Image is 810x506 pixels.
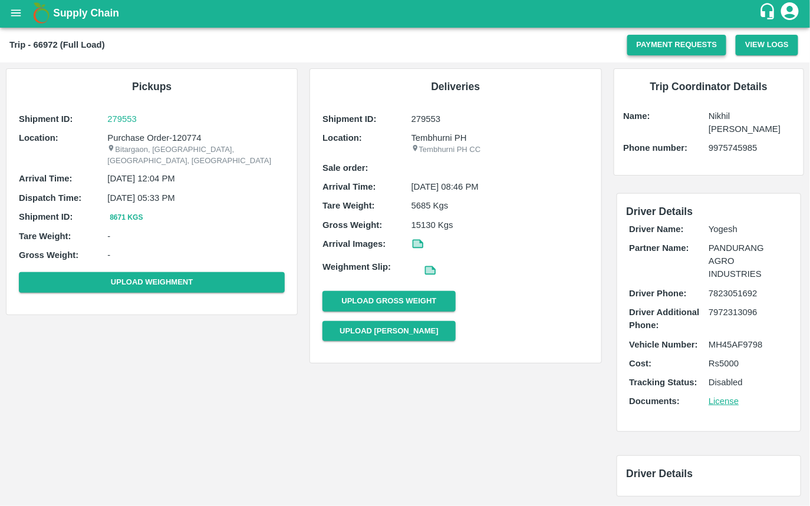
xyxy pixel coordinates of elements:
[322,133,362,143] b: Location:
[709,338,788,351] p: MH45AF9798
[627,35,727,55] button: Payment Requests
[709,110,794,136] p: Nikhil [PERSON_NAME]
[411,113,589,125] p: 279553
[411,144,589,156] p: Tembhurni PH CC
[322,262,391,272] b: Weighment Slip:
[322,114,377,124] b: Shipment ID:
[630,378,697,387] b: Tracking Status:
[779,1,801,25] div: account of current user
[709,223,788,236] p: Yogesh
[107,191,285,204] p: [DATE] 05:33 PM
[411,219,589,231] p: 15130 Kgs
[630,224,684,234] b: Driver Name:
[19,231,71,241] b: Tare Weight:
[107,230,285,243] p: -
[322,201,375,210] b: Tare Weight:
[630,289,687,298] b: Driver Phone:
[322,321,456,342] button: Upload [PERSON_NAME]
[411,180,589,193] p: [DATE] 08:46 PM
[19,250,78,260] b: Gross Weight:
[19,174,72,183] b: Arrival Time:
[16,78,288,95] h6: Pickups
[630,340,698,349] b: Vehicle Number:
[630,359,652,368] b: Cost:
[709,306,788,319] p: 7972313096
[322,182,376,191] b: Arrival Time:
[630,307,700,330] b: Driver Additional Phone:
[107,172,285,185] p: [DATE] 12:04 PM
[322,291,456,312] button: Upload Gross Weight
[624,78,795,95] h6: Trip Coordinator Details
[624,143,688,153] b: Phone number:
[107,144,285,166] p: Bitargaon, [GEOGRAPHIC_DATA], [GEOGRAPHIC_DATA], [GEOGRAPHIC_DATA]
[759,2,779,24] div: customer-support
[322,239,386,249] b: Arrival Images:
[19,114,73,124] b: Shipment ID:
[19,193,81,203] b: Dispatch Time:
[411,131,589,144] p: Tembhurni PH
[322,163,368,173] b: Sale order:
[627,468,693,479] span: Driver Details
[53,7,119,19] b: Supply Chain
[630,243,689,253] b: Partner Name:
[320,78,591,95] h6: Deliveries
[29,1,53,25] img: logo
[322,220,382,230] b: Gross Weight:
[709,357,788,370] p: Rs 5000
[107,131,285,144] p: Purchase Order-120774
[107,211,145,224] button: 8671 Kgs
[624,111,650,121] b: Name:
[9,40,105,49] b: Trip - 66972 (Full Load)
[736,35,798,55] button: View Logs
[19,212,73,221] b: Shipment ID:
[19,272,285,293] button: Upload Weighment
[709,396,739,406] a: License
[107,113,285,125] a: 279553
[19,133,58,143] b: Location:
[53,5,759,21] a: Supply Chain
[107,249,285,262] p: -
[709,141,794,154] p: 9975745985
[627,206,693,217] span: Driver Details
[709,287,788,300] p: 7823051692
[630,396,680,406] b: Documents:
[709,242,788,281] p: PANDURANG AGRO INDUSTRIES
[411,199,589,212] p: 5685 Kgs
[709,376,788,389] p: Disabled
